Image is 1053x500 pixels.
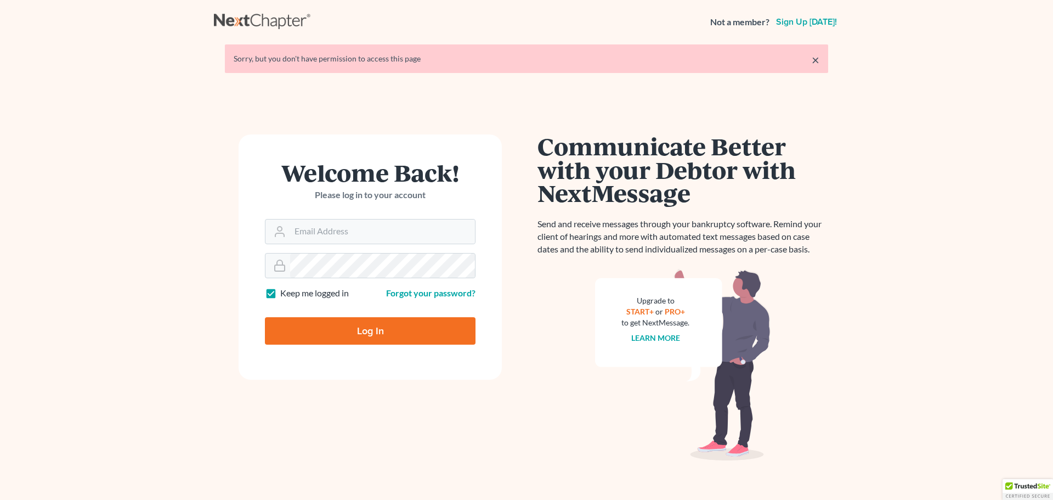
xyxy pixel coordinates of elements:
div: to get NextMessage. [621,317,689,328]
h1: Welcome Back! [265,161,475,184]
p: Please log in to your account [265,189,475,201]
a: Sign up [DATE]! [774,18,839,26]
img: nextmessage_bg-59042aed3d76b12b5cd301f8e5b87938c9018125f34e5fa2b7a6b67550977c72.svg [595,269,771,461]
a: START+ [626,307,654,316]
a: × [812,53,819,66]
strong: Not a member? [710,16,769,29]
input: Email Address [290,220,475,244]
div: Upgrade to [621,295,689,306]
h1: Communicate Better with your Debtor with NextMessage [537,134,828,205]
span: or [655,307,663,316]
a: Forgot your password? [386,288,475,298]
input: Log In [265,317,475,345]
label: Keep me logged in [280,287,349,300]
div: TrustedSite Certified [1003,479,1053,500]
p: Send and receive messages through your bankruptcy software. Remind your client of hearings and mo... [537,218,828,256]
a: Learn more [631,333,680,342]
a: PRO+ [665,307,685,316]
div: Sorry, but you don't have permission to access this page [234,53,819,64]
